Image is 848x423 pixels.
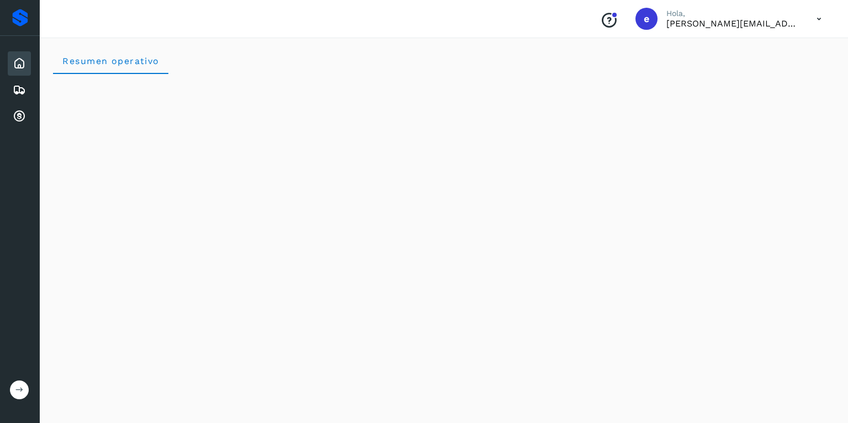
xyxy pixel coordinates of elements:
[666,9,799,18] p: Hola,
[62,56,160,66] span: Resumen operativo
[8,51,31,76] div: Inicio
[8,104,31,129] div: Cuentas por cobrar
[8,78,31,102] div: Embarques
[666,18,799,29] p: ernesto+temporal@solvento.mx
